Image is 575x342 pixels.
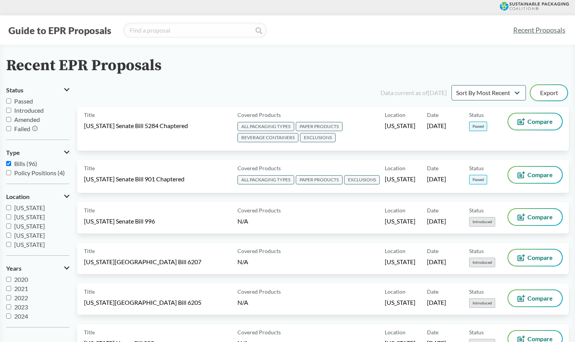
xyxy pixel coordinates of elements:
a: Recent Proposals [510,21,569,39]
span: Date [427,164,438,172]
span: [US_STATE][GEOGRAPHIC_DATA] Bill 6207 [84,258,201,266]
input: [US_STATE] [6,233,11,238]
input: Passed [6,99,11,104]
button: Compare [508,167,562,183]
span: Location [6,193,30,200]
span: Covered Products [237,328,281,336]
input: 2022 [6,295,11,300]
span: BEVERAGE CONTAINERS [237,133,298,142]
span: Covered Products [237,206,281,214]
input: Amended [6,117,11,122]
input: [US_STATE] [6,205,11,210]
span: Status [469,247,484,255]
span: Covered Products [237,288,281,296]
span: Location [385,111,405,119]
span: [US_STATE] [385,175,415,183]
span: Type [6,149,20,156]
div: Data current as of [DATE] [381,88,447,97]
span: Compare [527,255,553,261]
span: [US_STATE] [385,217,415,225]
span: PAPER PRODUCTS [296,122,343,131]
span: Compare [527,214,553,220]
span: 2023 [14,303,28,311]
span: Location [385,247,405,255]
span: [US_STATE] [385,298,415,307]
span: Introduced [14,107,44,114]
button: Export [531,85,567,100]
span: ALL PACKAGING TYPES [237,175,294,184]
span: Date [427,206,438,214]
span: 2020 [14,276,28,283]
input: Find a proposal [123,23,267,38]
button: Status [6,84,69,97]
span: Title [84,247,95,255]
input: Introduced [6,108,11,113]
span: [DATE] [427,258,446,266]
button: Location [6,190,69,203]
input: [US_STATE] [6,242,11,247]
span: Title [84,288,95,296]
input: [US_STATE] [6,224,11,229]
span: Introduced [469,298,495,308]
button: Compare [508,250,562,266]
span: Location [385,288,405,296]
span: Compare [527,336,553,342]
span: [US_STATE] [14,204,45,211]
span: Location [385,328,405,336]
span: Introduced [469,217,495,227]
span: Title [84,328,95,336]
span: [DATE] [427,217,446,225]
span: Status [469,164,484,172]
span: Covered Products [237,247,281,255]
span: [US_STATE] Senate Bill 996 [84,217,155,225]
span: EXCLUSIONS [344,175,380,184]
span: Date [427,247,438,255]
input: Policy Positions (4) [6,170,11,175]
span: Date [427,288,438,296]
span: Passed [469,122,487,131]
input: 2021 [6,286,11,291]
span: Covered Products [237,111,281,119]
span: [US_STATE] [14,241,45,248]
span: Passed [14,97,33,105]
input: Bills (96) [6,161,11,166]
button: Years [6,262,69,275]
span: Date [427,328,438,336]
span: Location [385,164,405,172]
span: [US_STATE] [385,122,415,130]
h2: Recent EPR Proposals [6,57,161,74]
span: [US_STATE] [14,222,45,230]
span: Title [84,111,95,119]
button: Compare [508,290,562,306]
span: ALL PACKAGING TYPES [237,122,294,131]
span: N/A [237,258,248,265]
span: [DATE] [427,175,446,183]
span: 2024 [14,312,28,320]
span: EXCLUSIONS [300,133,336,142]
span: 2022 [14,294,28,301]
input: 2020 [6,277,11,282]
span: [DATE] [427,298,446,307]
span: Status [469,111,484,119]
span: Title [84,164,95,172]
span: [US_STATE] Senate Bill 901 Chaptered [84,175,185,183]
span: Status [6,87,23,94]
span: Status [469,328,484,336]
span: Date [427,111,438,119]
input: 2023 [6,304,11,309]
span: Compare [527,118,553,125]
input: Failed [6,126,11,131]
input: [US_STATE] [6,214,11,219]
span: Failed [14,125,30,132]
span: Policy Positions (4) [14,169,65,176]
button: Guide to EPR Proposals [6,24,114,36]
span: [US_STATE] Senate Bill 5284 Chaptered [84,122,188,130]
span: [US_STATE] [14,213,45,220]
span: Years [6,265,21,272]
span: Title [84,206,95,214]
span: [US_STATE] [385,258,415,266]
button: Compare [508,113,562,130]
span: Status [469,206,484,214]
span: Amended [14,116,40,123]
span: [US_STATE][GEOGRAPHIC_DATA] Bill 6205 [84,298,201,307]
